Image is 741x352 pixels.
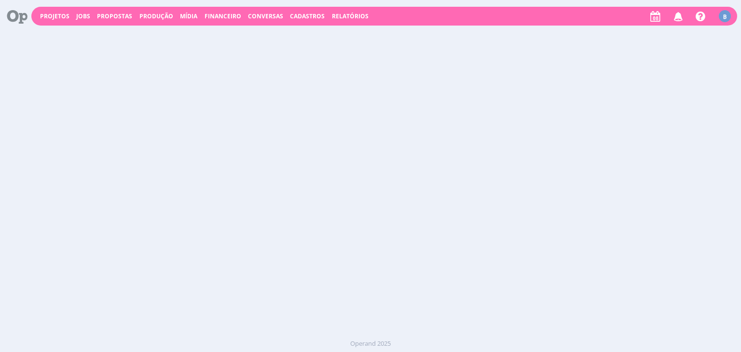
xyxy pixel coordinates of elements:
a: Relatórios [332,12,369,20]
button: Projetos [37,13,72,20]
a: Conversas [248,12,283,20]
a: Projetos [40,12,69,20]
button: Jobs [73,13,93,20]
button: B [718,8,731,25]
button: Cadastros [287,13,328,20]
a: Mídia [180,12,197,20]
button: Produção [137,13,176,20]
button: Relatórios [329,13,371,20]
div: B [719,10,731,22]
span: Propostas [97,12,132,20]
button: Propostas [94,13,135,20]
a: Jobs [76,12,90,20]
button: Conversas [245,13,286,20]
button: Mídia [177,13,200,20]
span: Cadastros [290,12,325,20]
a: Produção [139,12,173,20]
button: Financeiro [202,13,244,20]
a: Financeiro [205,12,241,20]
